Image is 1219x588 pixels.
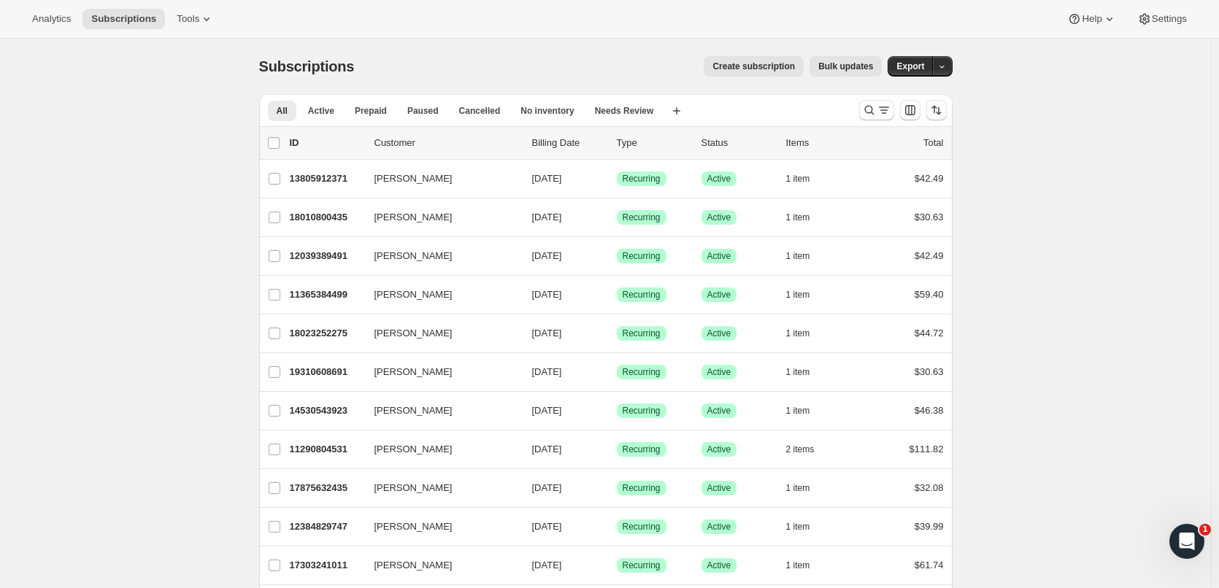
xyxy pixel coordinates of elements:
span: 2 items [786,444,815,455]
span: 1 item [786,173,810,185]
span: Settings [1152,13,1187,25]
button: Create new view [665,101,688,121]
span: $32.08 [915,482,944,493]
span: 1 item [786,482,810,494]
button: Bulk updates [810,56,882,77]
span: 1 item [786,212,810,223]
span: $39.99 [915,521,944,532]
span: Needs Review [595,105,654,117]
button: Create subscription [704,56,804,77]
span: Recurring [623,366,661,378]
div: 18023252275[PERSON_NAME][DATE]SuccessRecurringSuccessActive1 item$44.72 [290,323,944,344]
button: [PERSON_NAME] [366,360,512,384]
span: [DATE] [532,444,562,454]
p: 19310608691 [290,365,363,379]
button: [PERSON_NAME] [366,206,512,229]
span: Recurring [623,250,661,262]
div: 19310608691[PERSON_NAME][DATE]SuccessRecurringSuccessActive1 item$30.63 [290,362,944,382]
span: [PERSON_NAME] [374,519,453,534]
button: Export [888,56,933,77]
p: Status [701,136,774,150]
div: IDCustomerBilling DateTypeStatusItemsTotal [290,136,944,150]
span: [DATE] [532,366,562,377]
button: 1 item [786,246,826,266]
span: Cancelled [459,105,501,117]
p: 12384829747 [290,519,363,534]
span: 1 item [786,560,810,571]
span: Prepaid [355,105,387,117]
button: [PERSON_NAME] [366,515,512,538]
button: 1 item [786,323,826,344]
span: All [277,105,288,117]
span: Recurring [623,482,661,494]
p: Billing Date [532,136,605,150]
span: [PERSON_NAME] [374,287,453,302]
p: 13805912371 [290,171,363,186]
div: 13805912371[PERSON_NAME][DATE]SuccessRecurringSuccessActive1 item$42.49 [290,169,944,189]
p: Customer [374,136,520,150]
span: [DATE] [532,560,562,570]
button: Help [1058,9,1125,29]
span: No inventory [520,105,574,117]
button: Analytics [23,9,80,29]
button: 1 item [786,362,826,382]
span: Active [707,289,731,301]
span: Export [896,61,924,72]
p: Total [923,136,943,150]
span: [PERSON_NAME] [374,558,453,573]
span: Active [707,560,731,571]
p: 14530543923 [290,403,363,418]
p: 11365384499 [290,287,363,302]
button: 1 item [786,555,826,576]
span: Help [1082,13,1101,25]
span: [DATE] [532,289,562,300]
span: Active [707,250,731,262]
span: $30.63 [915,366,944,377]
button: 1 item [786,478,826,498]
span: Active [707,173,731,185]
p: 17875632435 [290,481,363,495]
p: 18010800435 [290,210,363,225]
span: $61.74 [915,560,944,570]
button: Tools [168,9,223,29]
span: [PERSON_NAME] [374,481,453,495]
span: [DATE] [532,173,562,184]
span: Active [707,521,731,533]
span: [DATE] [532,328,562,339]
span: [DATE] [532,250,562,261]
button: 1 item [786,207,826,228]
span: Active [707,366,731,378]
button: 2 items [786,439,831,460]
span: 1 item [786,405,810,417]
span: Active [707,328,731,339]
button: 1 item [786,169,826,189]
button: [PERSON_NAME] [366,167,512,190]
button: [PERSON_NAME] [366,399,512,422]
span: [DATE] [532,212,562,223]
button: Subscriptions [82,9,165,29]
div: Items [786,136,859,150]
span: Recurring [623,560,661,571]
span: $44.72 [915,328,944,339]
span: Active [707,444,731,455]
div: 18010800435[PERSON_NAME][DATE]SuccessRecurringSuccessActive1 item$30.63 [290,207,944,228]
span: $59.40 [915,289,944,300]
span: [PERSON_NAME] [374,442,453,457]
span: Active [707,482,731,494]
span: Recurring [623,405,661,417]
button: [PERSON_NAME] [366,283,512,306]
button: [PERSON_NAME] [366,244,512,268]
span: [DATE] [532,405,562,416]
span: Recurring [623,328,661,339]
span: 1 item [786,366,810,378]
span: $111.82 [910,444,944,454]
div: 12384829747[PERSON_NAME][DATE]SuccessRecurringSuccessActive1 item$39.99 [290,517,944,537]
span: Active [707,212,731,223]
p: 12039389491 [290,249,363,263]
span: Recurring [623,289,661,301]
span: Subscriptions [259,58,355,74]
span: [DATE] [532,521,562,532]
span: [PERSON_NAME] [374,403,453,418]
button: 1 item [786,285,826,305]
span: Active [308,105,334,117]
